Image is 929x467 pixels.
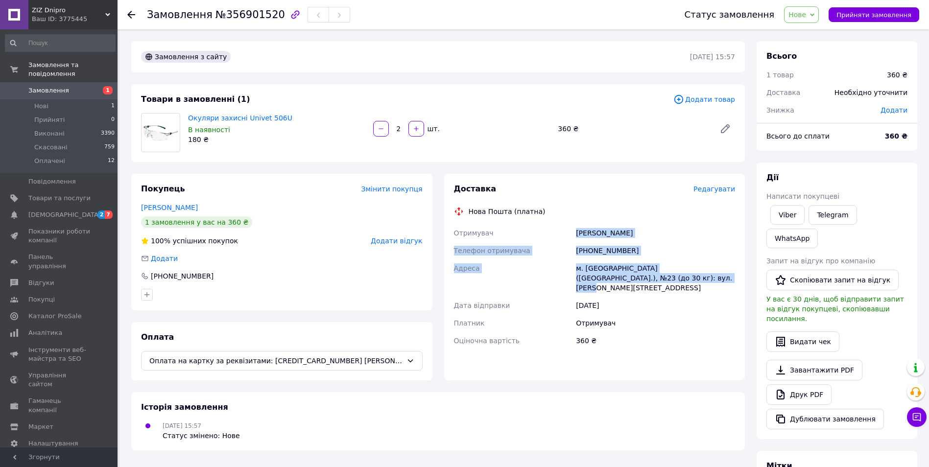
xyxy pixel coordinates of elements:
[885,132,907,140] b: 360 ₴
[361,185,423,193] span: Змінити покупця
[149,355,403,366] span: Оплата на картку за реквізитами: [CREDIT_CARD_NUMBER] [PERSON_NAME]
[766,132,830,140] span: Всього до сплати
[693,185,735,193] span: Редагувати
[766,71,794,79] span: 1 товар
[28,328,62,337] span: Аналітика
[766,173,779,182] span: Дії
[28,279,54,287] span: Відгуки
[766,51,797,61] span: Всього
[907,407,927,427] button: Чат з покупцем
[766,384,832,405] a: Друк PDF
[454,229,494,237] span: Отримувач
[425,124,441,134] div: шт.
[454,319,485,327] span: Платник
[141,332,174,342] span: Оплата
[151,255,178,262] span: Додати
[101,129,115,138] span: 3390
[34,143,68,152] span: Скасовані
[151,237,170,245] span: 100%
[685,10,775,20] div: Статус замовлення
[141,236,238,246] div: успішних покупок
[715,119,735,139] a: Редагувати
[32,6,105,15] span: ZIZ Dnipro
[215,9,285,21] span: №356901520
[28,86,69,95] span: Замовлення
[104,143,115,152] span: 759
[766,192,839,200] span: Написати покупцеві
[28,295,55,304] span: Покупці
[28,312,81,321] span: Каталог ProSale
[28,210,101,219] span: [DEMOGRAPHIC_DATA]
[111,116,115,124] span: 0
[766,89,800,96] span: Доставка
[766,409,884,429] button: Дублювати замовлення
[887,70,907,80] div: 360 ₴
[34,129,65,138] span: Виконані
[28,371,91,389] span: Управління сайтом
[142,122,180,143] img: Окуляри захисні Univet 506U
[5,34,116,52] input: Пошук
[163,422,201,429] span: [DATE] 15:57
[97,210,105,219] span: 2
[574,314,737,332] div: Отримувач
[554,122,712,136] div: 360 ₴
[454,302,510,309] span: Дата відправки
[111,102,115,111] span: 1
[454,247,530,255] span: Телефон отримувача
[28,346,91,363] span: Інструменти веб-майстра та SEO
[766,360,862,380] a: Завантажити PDF
[32,15,118,23] div: Ваш ID: 3775445
[141,216,252,228] div: 1 замовлення у вас на 360 ₴
[141,184,185,193] span: Покупець
[163,431,240,441] div: Статус змінено: Нове
[150,271,214,281] div: [PHONE_NUMBER]
[466,207,548,216] div: Нова Пошта (платна)
[34,116,65,124] span: Прийняті
[34,102,48,111] span: Нові
[147,9,213,21] span: Замовлення
[454,264,480,272] span: Адреса
[766,295,904,323] span: У вас є 30 днів, щоб відправити запит на відгук покупцеві, скопіювавши посилання.
[454,337,520,345] span: Оціночна вартість
[127,10,135,20] div: Повернутися назад
[188,114,292,122] a: Окуляри захисні Univet 506U
[766,257,875,265] span: Запит на відгук про компанію
[34,157,65,165] span: Оплачені
[108,157,115,165] span: 12
[454,184,497,193] span: Доставка
[28,194,91,203] span: Товари та послуги
[28,177,76,186] span: Повідомлення
[809,205,857,225] a: Telegram
[28,253,91,270] span: Панель управління
[766,331,839,352] button: Видати чек
[829,82,913,103] div: Необхідно уточнити
[105,210,113,219] span: 7
[574,259,737,297] div: м. [GEOGRAPHIC_DATA] ([GEOGRAPHIC_DATA].), №23 (до 30 кг): вул. [PERSON_NAME][STREET_ADDRESS]
[673,94,735,105] span: Додати товар
[766,106,794,114] span: Знижка
[690,53,735,61] time: [DATE] 15:57
[574,332,737,350] div: 360 ₴
[28,227,91,245] span: Показники роботи компанії
[188,135,365,144] div: 180 ₴
[28,61,118,78] span: Замовлення та повідомлення
[141,51,231,63] div: Замовлення з сайту
[141,402,228,412] span: Історія замовлення
[574,297,737,314] div: [DATE]
[188,126,230,134] span: В наявності
[371,237,422,245] span: Додати відгук
[141,94,250,104] span: Товари в замовленні (1)
[881,106,907,114] span: Додати
[28,422,53,431] span: Маркет
[28,439,78,448] span: Налаштування
[766,270,899,290] button: Скопіювати запит на відгук
[829,7,919,22] button: Прийняти замовлення
[574,224,737,242] div: [PERSON_NAME]
[766,229,818,248] a: WhatsApp
[788,11,806,19] span: Нове
[141,204,198,211] a: [PERSON_NAME]
[103,86,113,94] span: 1
[28,397,91,414] span: Гаманець компанії
[574,242,737,259] div: [PHONE_NUMBER]
[770,205,805,225] a: Viber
